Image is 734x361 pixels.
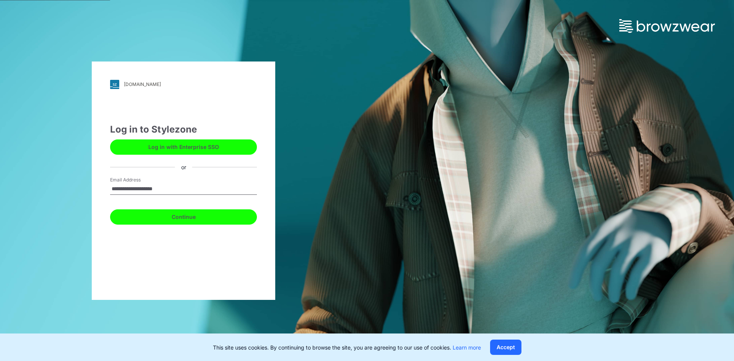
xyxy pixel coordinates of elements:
[110,80,257,89] a: [DOMAIN_NAME]
[124,81,161,87] div: [DOMAIN_NAME]
[110,209,257,225] button: Continue
[490,340,521,355] button: Accept
[110,176,164,183] label: Email Address
[453,344,481,351] a: Learn more
[213,343,481,351] p: This site uses cookies. By continuing to browse the site, you are agreeing to our use of cookies.
[619,19,715,33] img: browzwear-logo.73288ffb.svg
[110,80,119,89] img: svg+xml;base64,PHN2ZyB3aWR0aD0iMjgiIGhlaWdodD0iMjgiIHZpZXdCb3g9IjAgMCAyOCAyOCIgZmlsbD0ibm9uZSIgeG...
[110,123,257,136] div: Log in to Stylezone
[175,163,192,171] div: or
[110,139,257,155] button: Log in with Enterprise SSO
